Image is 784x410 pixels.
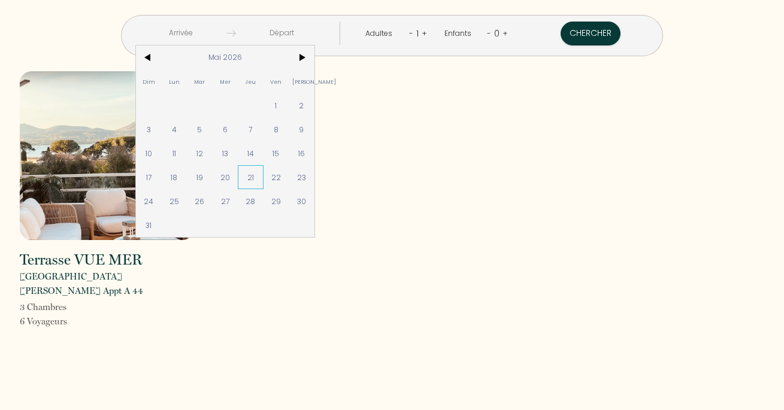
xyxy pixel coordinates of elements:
[212,165,238,189] span: 20
[161,165,187,189] span: 18
[187,141,213,165] span: 12
[289,165,314,189] span: 23
[136,141,162,165] span: 10
[187,165,213,189] span: 19
[238,189,264,213] span: 28
[161,69,187,93] span: Lun
[264,117,289,141] span: 8
[409,28,413,39] a: -
[289,117,314,141] span: 9
[365,28,396,40] div: Adultes
[413,24,422,43] div: 1
[238,165,264,189] span: 21
[136,165,162,189] span: 17
[264,141,289,165] span: 15
[212,117,238,141] span: 6
[503,28,508,39] a: +
[444,28,476,40] div: Enfants
[289,69,314,93] span: [PERSON_NAME]
[20,314,67,329] p: 6 Voyageur
[212,141,238,165] span: 13
[561,22,620,45] button: Chercher
[236,22,328,45] input: Départ
[63,302,66,312] span: s
[187,189,213,213] span: 26
[289,93,314,117] span: 2
[487,28,491,39] a: -
[136,189,162,213] span: 24
[491,24,503,43] div: 0
[212,189,238,213] span: 27
[264,189,289,213] span: 29
[136,69,162,93] span: Dim
[289,189,314,213] span: 30
[264,69,289,93] span: Ven
[161,141,187,165] span: 11
[136,45,162,69] span: <
[238,117,264,141] span: 7
[289,45,314,69] span: >
[238,141,264,165] span: 14
[136,117,162,141] span: 3
[20,253,143,267] h2: Terrasse VUE MER
[20,269,194,298] p: [GEOGRAPHIC_DATA] [PERSON_NAME] Appt A 44
[422,28,427,39] a: +
[161,45,289,69] span: Mai 2026
[161,117,187,141] span: 4
[227,29,236,38] img: guests
[161,189,187,213] span: 25
[20,300,67,314] p: 3 Chambre
[289,141,314,165] span: 16
[187,117,213,141] span: 5
[264,93,289,117] span: 1
[20,71,194,240] img: rental-image
[135,22,227,45] input: Arrivée
[187,69,213,93] span: Mar
[264,165,289,189] span: 22
[136,213,162,237] span: 31
[238,69,264,93] span: Jeu
[212,69,238,93] span: Mer
[63,316,67,327] span: s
